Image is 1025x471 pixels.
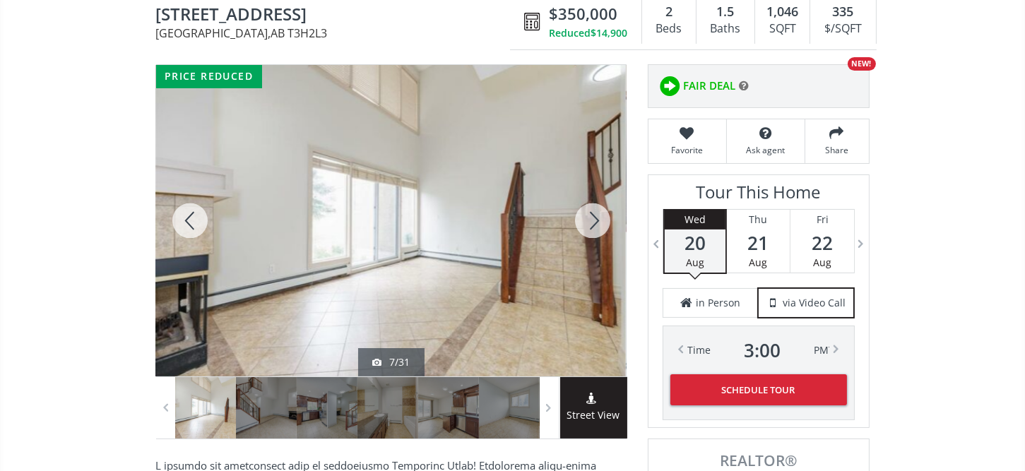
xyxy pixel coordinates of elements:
div: SQFT [762,18,802,40]
div: Time PM [688,340,829,360]
div: Beds [649,18,689,40]
div: 335 [817,3,868,21]
span: via Video Call [783,296,846,310]
img: rating icon [656,72,684,100]
div: Wed [665,210,725,229]
span: 21 [727,233,790,253]
div: 7/31 [372,355,410,369]
div: 2 [649,3,689,21]
span: $14,900 [591,26,627,40]
span: 3 : 00 [745,340,781,360]
span: Aug [813,256,831,269]
span: REALTOR® [664,453,853,468]
div: Fri [790,210,854,229]
h3: Tour This Home [663,182,855,209]
span: 22 [790,233,854,253]
div: NEW! [848,57,876,71]
div: $/SQFT [817,18,868,40]
span: Ask agent [734,144,798,156]
div: price reduced [156,65,262,88]
span: 20 [665,233,725,253]
span: Aug [686,256,704,269]
button: Schedule Tour [670,374,847,405]
div: 1.5 [704,3,747,21]
div: Baths [704,18,747,40]
span: 304 Village Mews SW #7 [156,5,517,27]
span: 1,046 [766,3,798,21]
span: in Person [696,296,740,310]
span: Favorite [656,144,719,156]
span: Street View [560,407,627,424]
span: Share [812,144,862,156]
div: Thu [727,210,790,229]
span: [GEOGRAPHIC_DATA] , AB T3H2L3 [156,28,517,39]
span: $350,000 [549,3,617,25]
span: FAIR DEAL [684,78,736,93]
div: Reduced [549,26,627,40]
span: Aug [749,256,767,269]
div: 304 Village Mews SW #7 Calgary, AB T3H2L3 - Photo 7 of 31 [155,65,626,376]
